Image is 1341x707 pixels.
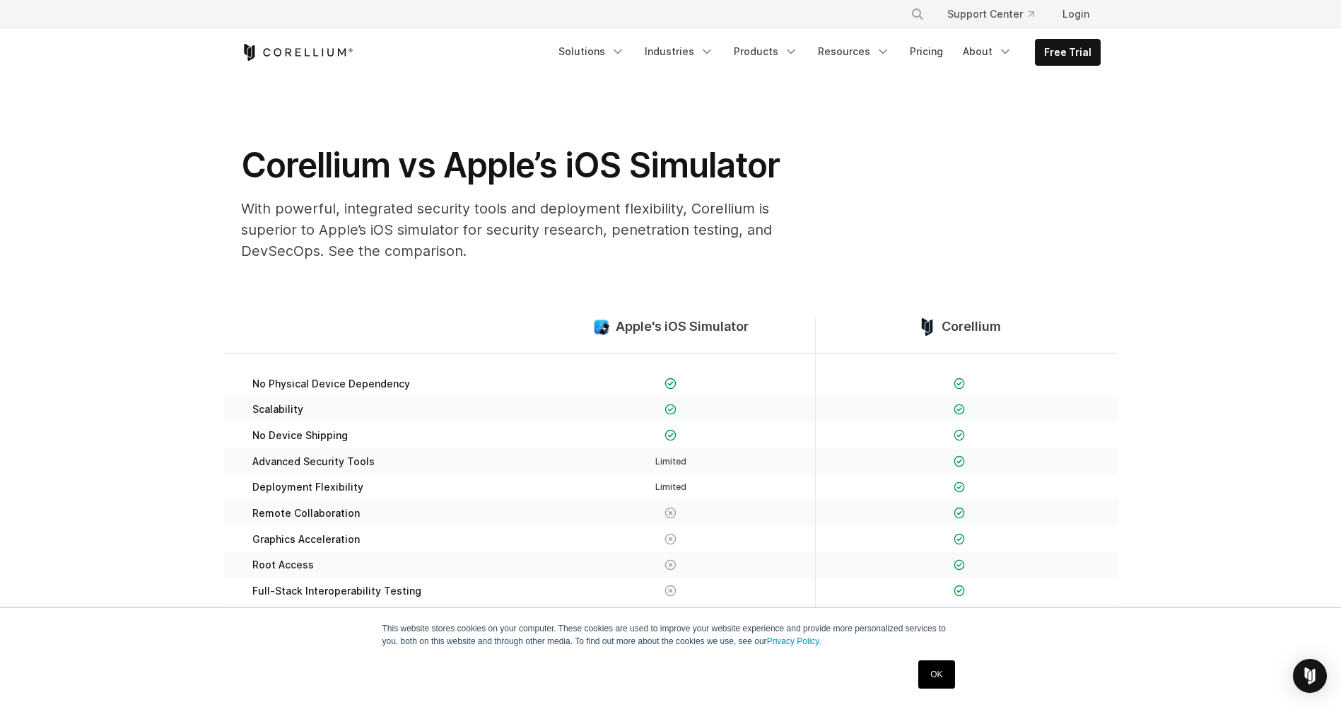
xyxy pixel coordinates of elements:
[664,404,677,416] img: Checkmark
[382,622,959,648] p: This website stores cookies on your computer. These cookies are used to improve your website expe...
[664,585,677,597] img: X
[252,533,360,546] span: Graphics Acceleration
[954,585,966,597] img: Checkmark
[664,559,677,571] img: X
[252,455,375,468] span: Advanced Security Tools
[1036,40,1100,65] a: Free Trial
[954,404,966,416] img: Checkmark
[809,39,898,64] a: Resources
[905,1,930,27] button: Search
[954,455,966,467] img: Checkmark
[954,507,966,519] img: Checkmark
[252,429,348,442] span: No Device Shipping
[252,403,303,416] span: Scalability
[954,481,966,493] img: Checkmark
[664,507,677,519] img: X
[664,429,677,441] img: Checkmark
[954,559,966,571] img: Checkmark
[252,507,360,520] span: Remote Collaboration
[954,533,966,545] img: Checkmark
[894,1,1101,27] div: Navigation Menu
[901,39,951,64] a: Pricing
[252,585,421,597] span: Full-Stack Interoperability Testing
[241,198,807,262] p: With powerful, integrated security tools and deployment flexibility, Corellium is superior to App...
[636,39,722,64] a: Industries
[241,144,807,187] h1: Corellium vs Apple’s iOS Simulator
[942,319,1001,335] span: Corellium
[252,481,363,493] span: Deployment Flexibility
[655,481,686,492] span: Limited
[592,318,610,336] img: compare_ios-simulator--large
[241,44,353,61] a: Corellium Home
[918,660,954,689] a: OK
[954,429,966,441] img: Checkmark
[767,636,821,646] a: Privacy Policy.
[252,559,314,571] span: Root Access
[550,39,633,64] a: Solutions
[936,1,1046,27] a: Support Center
[252,378,410,390] span: No Physical Device Dependency
[550,39,1101,66] div: Navigation Menu
[655,456,686,467] span: Limited
[1051,1,1101,27] a: Login
[725,39,807,64] a: Products
[616,319,749,335] span: Apple's iOS Simulator
[954,39,1021,64] a: About
[664,378,677,390] img: Checkmark
[1293,659,1327,693] div: Open Intercom Messenger
[954,378,966,390] img: Checkmark
[664,533,677,545] img: X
